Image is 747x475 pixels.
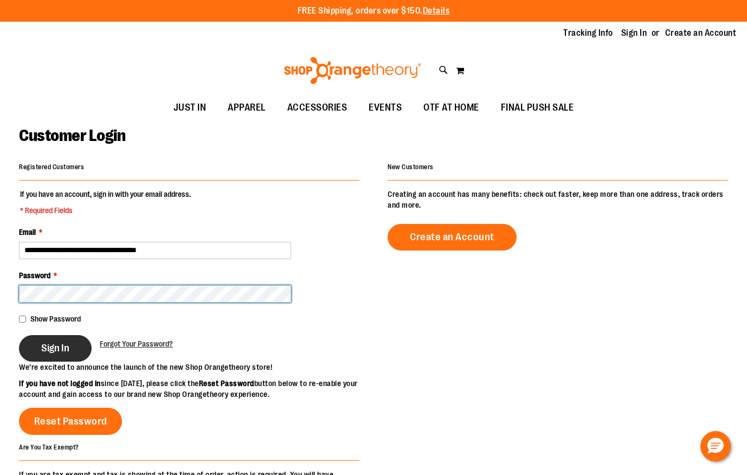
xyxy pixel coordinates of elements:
span: Forgot Your Password? [100,339,173,348]
strong: Are You Tax Exempt? [19,443,79,451]
a: Create an Account [388,224,517,251]
a: FINAL PUSH SALE [490,95,585,120]
button: Sign In [19,335,92,362]
a: Sign In [621,27,647,39]
span: Reset Password [34,415,107,427]
strong: Registered Customers [19,163,84,171]
a: EVENTS [358,95,413,120]
a: APPAREL [217,95,276,120]
span: Show Password [30,314,81,323]
span: JUST IN [173,95,207,120]
span: Create an Account [410,231,494,243]
button: Hello, have a question? Let’s chat. [700,431,731,461]
span: FINAL PUSH SALE [501,95,574,120]
a: Create an Account [665,27,737,39]
p: Creating an account has many benefits: check out faster, keep more than one address, track orders... [388,189,728,210]
span: OTF AT HOME [423,95,479,120]
a: Forgot Your Password? [100,338,173,349]
span: * Required Fields [20,205,191,216]
a: Reset Password [19,408,122,435]
a: JUST IN [163,95,217,120]
strong: New Customers [388,163,434,171]
span: Password [19,271,50,280]
img: Shop Orangetheory [282,57,423,84]
a: ACCESSORIES [276,95,358,120]
strong: If you have not logged in [19,379,101,388]
a: Tracking Info [563,27,613,39]
span: Customer Login [19,126,125,145]
strong: Reset Password [199,379,254,388]
p: since [DATE], please click the button below to re-enable your account and gain access to our bran... [19,378,373,400]
a: Details [423,6,450,16]
span: Email [19,228,36,236]
span: APPAREL [228,95,266,120]
p: FREE Shipping, orders over $150. [298,5,450,17]
a: OTF AT HOME [413,95,490,120]
legend: If you have an account, sign in with your email address. [19,189,192,216]
span: EVENTS [369,95,402,120]
p: We’re excited to announce the launch of the new Shop Orangetheory store! [19,362,373,373]
span: Sign In [41,342,69,354]
span: ACCESSORIES [287,95,347,120]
